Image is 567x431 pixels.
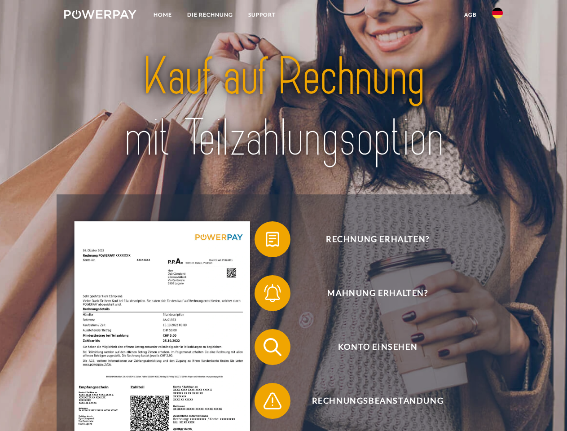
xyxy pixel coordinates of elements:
img: title-powerpay_de.svg [86,43,481,172]
img: logo-powerpay-white.svg [64,10,136,19]
img: de [492,8,503,18]
span: Konto einsehen [268,329,488,365]
button: Mahnung erhalten? [255,275,488,311]
a: DIE RECHNUNG [180,7,241,23]
span: Mahnung erhalten? [268,275,488,311]
a: agb [457,7,484,23]
img: qb_warning.svg [261,390,284,412]
img: qb_search.svg [261,336,284,358]
a: Home [146,7,180,23]
a: SUPPORT [241,7,283,23]
button: Rechnungsbeanstandung [255,383,488,419]
button: Konto einsehen [255,329,488,365]
span: Rechnung erhalten? [268,221,488,257]
img: qb_bill.svg [261,228,284,251]
button: Rechnung erhalten? [255,221,488,257]
img: qb_bell.svg [261,282,284,304]
span: Rechnungsbeanstandung [268,383,488,419]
